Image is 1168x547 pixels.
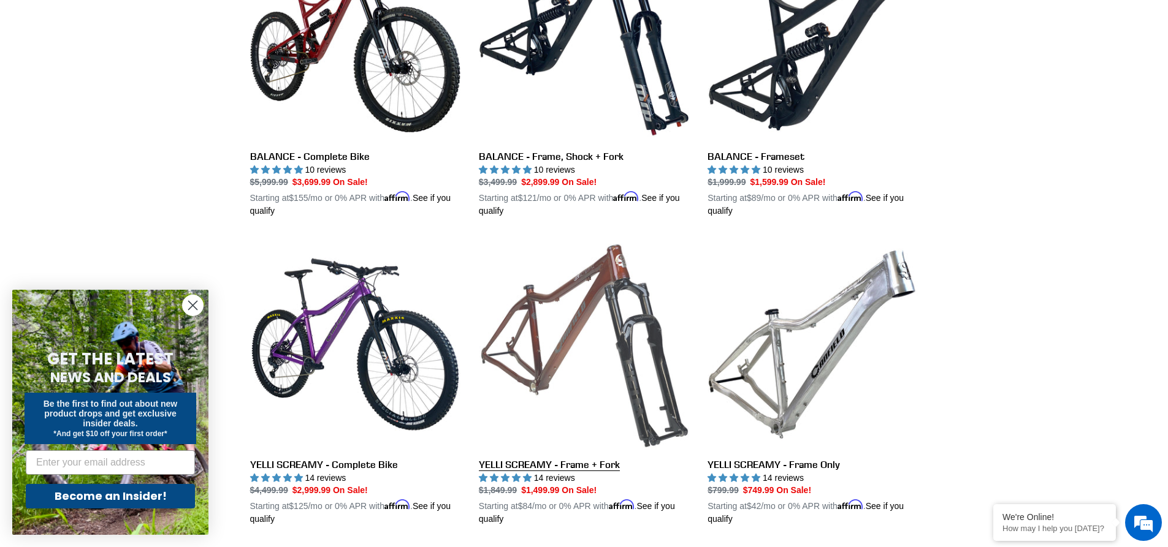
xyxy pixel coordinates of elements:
span: GET THE LATEST [47,348,174,370]
span: We're online! [71,154,169,278]
input: Enter your email address [26,450,195,475]
p: How may I help you today? [1002,524,1107,533]
img: d_696896380_company_1647369064580_696896380 [39,61,70,92]
textarea: Type your message and hit 'Enter' [6,334,234,377]
div: We're Online! [1002,512,1107,522]
span: *And get $10 off your first order* [53,429,167,438]
span: Be the first to find out about new product drops and get exclusive insider deals. [44,399,178,428]
div: Minimize live chat window [201,6,231,36]
div: Chat with us now [82,69,224,85]
div: Navigation go back [13,67,32,86]
button: Close dialog [182,295,204,316]
button: Become an Insider! [26,484,195,508]
span: NEWS AND DEALS [50,368,171,387]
